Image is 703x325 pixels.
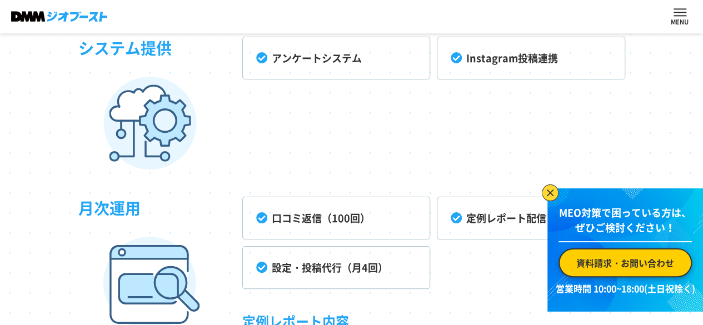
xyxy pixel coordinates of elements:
[242,246,430,289] li: 設定・投稿代行（月4回）
[542,184,559,201] img: バナーを閉じる
[242,37,430,79] li: アンケートシステム
[437,197,625,239] li: 定例レポート配信
[11,11,107,22] img: DMMジオブースト
[559,205,692,242] p: MEO対策で困っている方は、 ぜひご検討ください！
[242,197,430,239] li: 口コミ返信（100回）
[78,37,242,143] h3: システム提供
[554,282,696,295] p: 営業時間 10:00~18:00(土日祝除く)
[576,256,674,269] span: 資料請求・お問い合わせ
[559,248,692,277] a: 資料請求・お問い合わせ
[674,8,686,16] button: ナビを開閉する
[437,37,625,79] li: Instagram投稿連携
